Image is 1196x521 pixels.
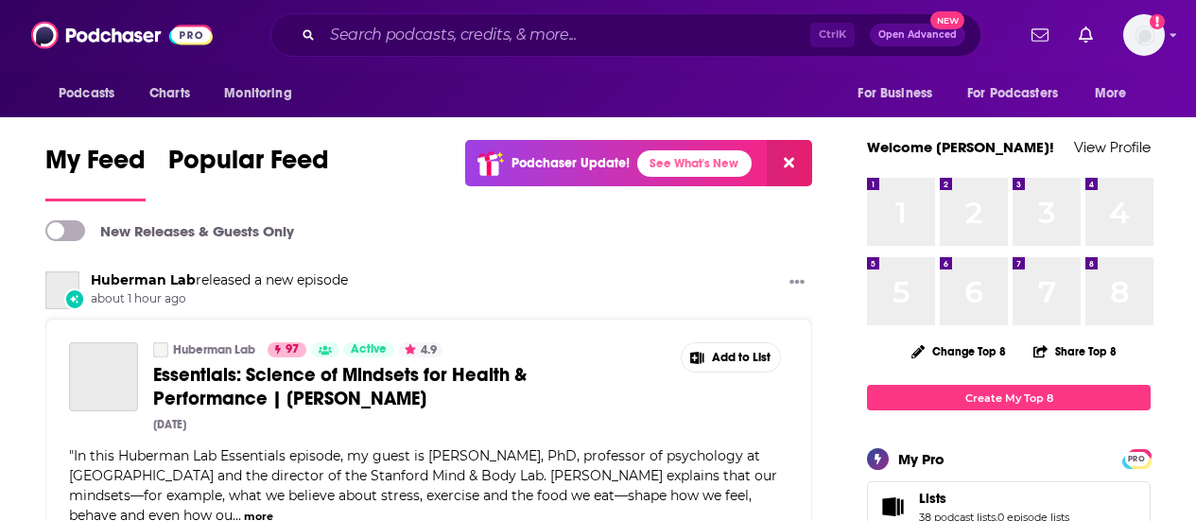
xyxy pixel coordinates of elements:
[870,24,965,46] button: Open AdvancedNew
[637,150,752,177] a: See What's New
[45,144,146,187] span: My Feed
[91,271,196,288] a: Huberman Lab
[1032,333,1118,370] button: Share Top 8
[211,76,316,112] button: open menu
[153,363,527,410] span: Essentials: Science of Mindsets for Health & Performance | [PERSON_NAME]
[1123,14,1165,56] span: Logged in as tfnewsroom
[919,490,946,507] span: Lists
[45,144,146,201] a: My Feed
[844,76,956,112] button: open menu
[343,342,394,357] a: Active
[399,342,442,357] button: 4.9
[64,288,85,309] div: New Episode
[1123,14,1165,56] button: Show profile menu
[153,363,599,410] a: Essentials: Science of Mindsets for Health & Performance | [PERSON_NAME]
[1150,14,1165,29] svg: Add a profile image
[898,450,945,468] div: My Pro
[1071,19,1101,51] a: Show notifications dropdown
[1123,14,1165,56] img: User Profile
[1024,19,1056,51] a: Show notifications dropdown
[224,80,291,107] span: Monitoring
[153,418,186,431] div: [DATE]
[1125,451,1148,465] a: PRO
[1125,452,1148,466] span: PRO
[682,343,780,372] button: Show More Button
[930,11,964,29] span: New
[31,17,213,53] img: Podchaser - Follow, Share and Rate Podcasts
[45,76,139,112] button: open menu
[91,291,348,307] span: about 1 hour ago
[1082,76,1151,112] button: open menu
[712,351,771,365] span: Add to List
[168,144,329,187] span: Popular Feed
[955,76,1085,112] button: open menu
[168,144,329,201] a: Popular Feed
[874,494,911,520] a: Lists
[69,342,138,411] a: Essentials: Science of Mindsets for Health & Performance | Dr. Alia Crum
[59,80,114,107] span: Podcasts
[268,342,306,357] a: 97
[967,80,1058,107] span: For Podcasters
[351,340,387,359] span: Active
[45,220,294,241] a: New Releases & Guests Only
[919,490,1069,507] a: Lists
[858,80,932,107] span: For Business
[322,20,810,50] input: Search podcasts, credits, & more...
[270,13,981,57] div: Search podcasts, credits, & more...
[137,76,201,112] a: Charts
[810,23,855,47] span: Ctrl K
[1074,138,1151,156] a: View Profile
[286,340,299,359] span: 97
[900,339,1017,363] button: Change Top 8
[153,342,168,357] a: Huberman Lab
[149,80,190,107] span: Charts
[91,271,348,289] h3: released a new episode
[1095,80,1127,107] span: More
[45,271,79,309] a: Huberman Lab
[867,138,1054,156] a: Welcome [PERSON_NAME]!
[511,155,630,171] p: Podchaser Update!
[878,30,957,40] span: Open Advanced
[782,271,812,295] button: Show More Button
[867,385,1151,410] a: Create My Top 8
[173,342,255,357] a: Huberman Lab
